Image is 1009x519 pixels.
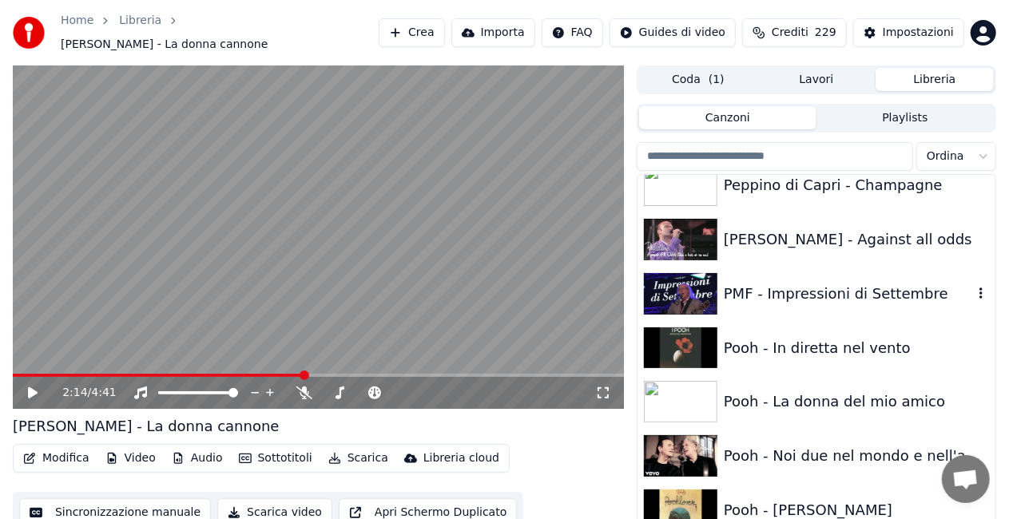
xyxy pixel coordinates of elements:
button: Impostazioni [853,18,964,47]
div: Pooh - La donna del mio amico [724,390,989,413]
button: Playlists [816,106,994,129]
button: Coda [639,68,757,91]
button: Video [99,447,162,469]
a: Aprire la chat [942,455,990,503]
span: [PERSON_NAME] - La donna cannone [61,37,268,53]
button: Sottotitoli [232,447,319,469]
button: Crea [379,18,444,47]
div: PMF - Impressioni di Settembre [724,283,973,305]
button: Importa [451,18,535,47]
img: youka [13,17,45,49]
a: Libreria [119,13,161,29]
button: Crediti229 [742,18,847,47]
div: Peppino di Capri - Champagne [724,174,989,196]
button: Libreria [876,68,994,91]
div: [PERSON_NAME] - Against all odds [724,228,989,251]
button: Canzoni [639,106,816,129]
button: Guides di video [610,18,736,47]
button: Audio [165,447,229,469]
div: Libreria cloud [423,450,499,466]
div: Impostazioni [883,25,954,41]
nav: breadcrumb [61,13,379,53]
button: FAQ [542,18,603,47]
span: ( 1 ) [709,72,725,88]
div: Pooh - Noi due nel mondo e nell'anima [724,445,989,467]
button: Scarica [322,447,395,469]
div: / [62,385,101,401]
div: [PERSON_NAME] - La donna cannone [13,415,279,438]
div: Pooh - In diretta nel vento [724,337,989,359]
span: Crediti [772,25,808,41]
button: Modifica [17,447,96,469]
span: 4:41 [91,385,116,401]
span: Ordina [927,149,964,164]
a: Home [61,13,93,29]
span: 229 [815,25,836,41]
span: 2:14 [62,385,87,401]
button: Lavori [757,68,876,91]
